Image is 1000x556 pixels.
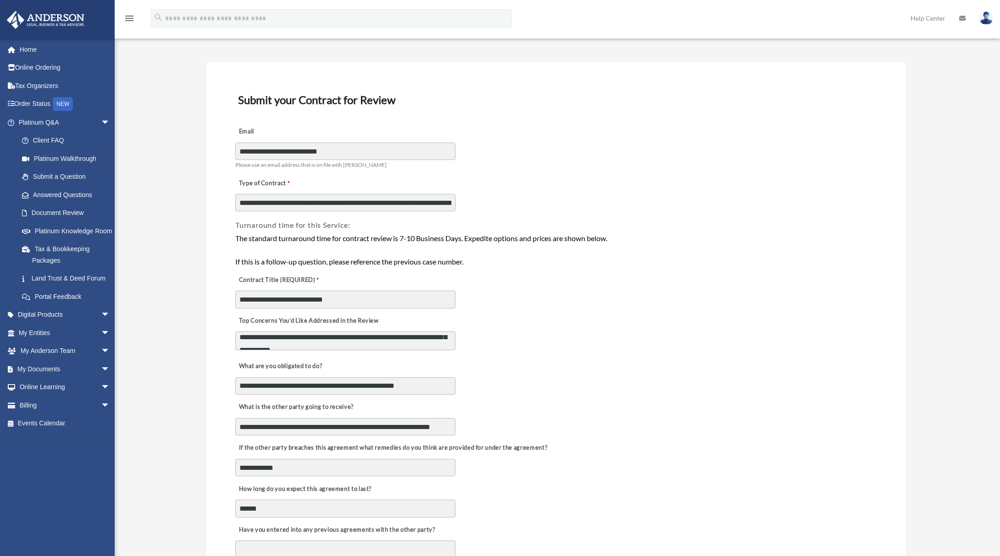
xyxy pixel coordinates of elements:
[6,40,124,59] a: Home
[13,222,124,240] a: Platinum Knowledge Room
[235,314,381,327] label: Top Concerns You’d Like Addressed in the Review
[124,16,135,24] a: menu
[235,442,550,455] label: If the other party breaches this agreement what remedies do you think are provided for under the ...
[13,270,124,288] a: Land Trust & Deed Forum
[6,113,124,132] a: Platinum Q&Aarrow_drop_down
[235,483,374,495] label: How long do you expect this agreement to last?
[13,287,124,306] a: Portal Feedback
[979,11,993,25] img: User Pic
[13,168,124,186] a: Submit a Question
[101,396,119,415] span: arrow_drop_down
[13,240,124,270] a: Tax & Bookkeeping Packages
[6,414,124,433] a: Events Calendar
[101,378,119,397] span: arrow_drop_down
[13,204,119,222] a: Document Review
[124,13,135,24] i: menu
[235,161,387,168] span: Please use an email address that is on file with [PERSON_NAME]
[234,90,878,110] h3: Submit your Contract for Review
[6,306,124,324] a: Digital Productsarrow_drop_down
[6,95,124,114] a: Order StatusNEW
[6,360,124,378] a: My Documentsarrow_drop_down
[53,97,73,111] div: NEW
[101,306,119,325] span: arrow_drop_down
[4,11,87,29] img: Anderson Advisors Platinum Portal
[235,523,438,536] label: Have you entered into any previous agreements with the other party?
[235,126,327,138] label: Email
[101,360,119,379] span: arrow_drop_down
[6,378,124,396] a: Online Learningarrow_drop_down
[6,324,124,342] a: My Entitiesarrow_drop_down
[153,12,163,22] i: search
[101,113,119,132] span: arrow_drop_down
[235,232,877,268] div: The standard turnaround time for contract review is 7-10 Business Days. Expedite options and pric...
[13,186,124,204] a: Answered Questions
[235,274,327,286] label: Contract Title (REQUIRED)
[235,360,327,373] label: What are you obligated to do?
[101,324,119,342] span: arrow_drop_down
[235,220,350,229] span: Turnaround time for this Service:
[101,342,119,361] span: arrow_drop_down
[235,401,356,414] label: What is the other party going to receive?
[6,342,124,360] a: My Anderson Teamarrow_drop_down
[6,77,124,95] a: Tax Organizers
[6,59,124,77] a: Online Ordering
[235,177,327,190] label: Type of Contract
[13,132,124,150] a: Client FAQ
[13,149,124,168] a: Platinum Walkthrough
[6,396,124,414] a: Billingarrow_drop_down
